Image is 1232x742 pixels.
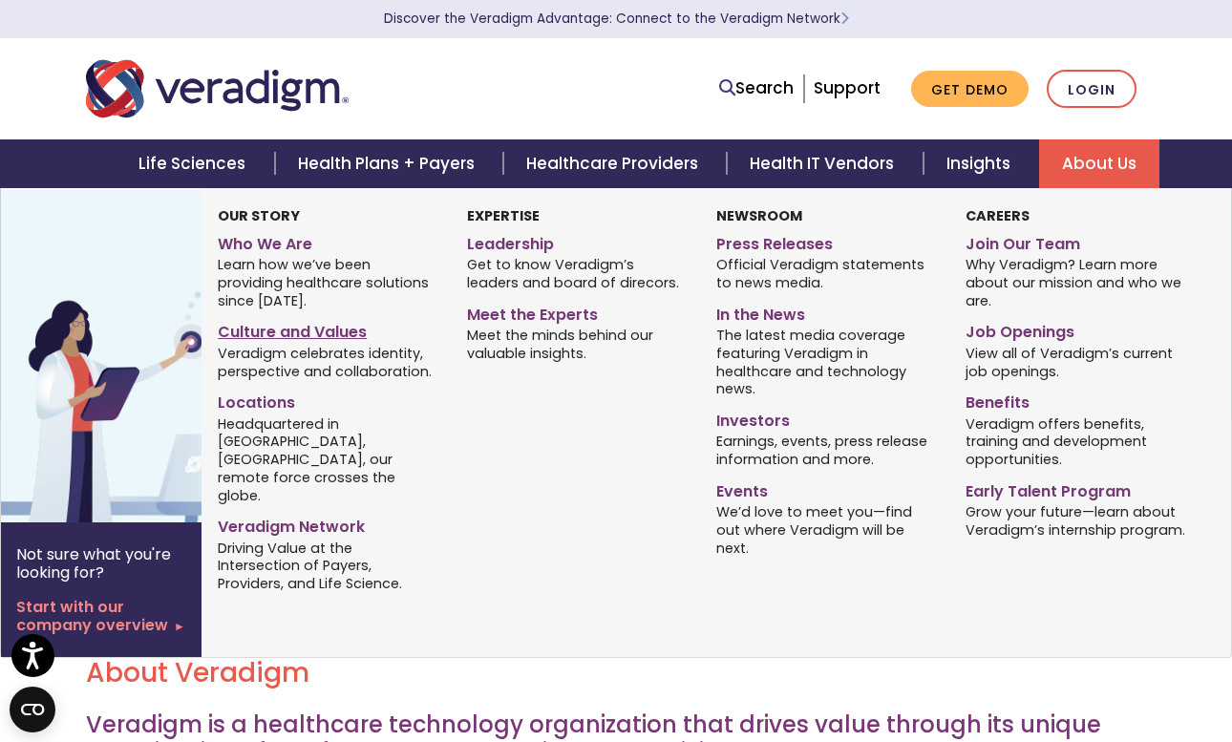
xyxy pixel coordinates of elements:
[716,206,802,225] strong: Newsroom
[840,10,849,28] span: Learn More
[966,206,1030,225] strong: Careers
[924,139,1039,188] a: Insights
[716,298,937,326] a: In the News
[384,10,849,28] a: Discover the Veradigm Advantage: Connect to the Veradigm NetworkLearn More
[966,413,1186,469] span: Veradigm offers benefits, training and development opportunities.
[218,386,438,413] a: Locations
[16,598,186,634] a: Start with our company overview
[116,139,274,188] a: Life Sciences
[218,343,438,380] span: Veradigm celebrates identity, perspective and collaboration.
[1047,70,1136,109] a: Login
[10,687,55,732] button: Open CMP widget
[719,75,794,101] a: Search
[966,315,1186,343] a: Job Openings
[716,326,937,398] span: The latest media coverage featuring Veradigm in healthcare and technology news.
[467,298,688,326] a: Meet the Experts
[218,510,438,538] a: Veradigm Network
[966,343,1186,380] span: View all of Veradigm’s current job openings.
[966,502,1186,540] span: Grow your future—learn about Veradigm’s internship program.
[218,315,438,343] a: Culture and Values
[966,227,1186,255] a: Join Our Team
[966,475,1186,502] a: Early Talent Program
[218,255,438,310] span: Learn how we’ve been providing healthcare solutions since [DATE].
[218,227,438,255] a: Who We Are
[716,502,937,558] span: We’d love to meet you—find out where Veradigm will be next.
[86,57,349,120] img: Veradigm logo
[467,206,540,225] strong: Expertise
[218,538,438,593] span: Driving Value at the Intersection of Payers, Providers, and Life Science.
[727,139,923,188] a: Health IT Vendors
[218,206,300,225] strong: Our Story
[911,71,1029,108] a: Get Demo
[467,326,688,363] span: Meet the minds behind our valuable insights.
[716,404,937,432] a: Investors
[275,139,503,188] a: Health Plans + Payers
[86,657,1146,689] h2: About Veradigm
[966,386,1186,413] a: Benefits
[16,545,186,582] p: Not sure what you're looking for?
[716,227,937,255] a: Press Releases
[467,255,688,292] span: Get to know Veradigm’s leaders and board of direcors.
[467,227,688,255] a: Leadership
[503,139,727,188] a: Healthcare Providers
[1,188,308,522] img: Vector image of Veradigm’s Story
[966,255,1186,310] span: Why Veradigm? Learn more about our mission and who we are.
[1039,139,1159,188] a: About Us
[716,475,937,502] a: Events
[814,76,881,99] a: Support
[218,413,438,504] span: Headquartered in [GEOGRAPHIC_DATA], [GEOGRAPHIC_DATA], our remote force crosses the globe.
[716,255,937,292] span: Official Veradigm statements to news media.
[716,432,937,469] span: Earnings, events, press release information and more.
